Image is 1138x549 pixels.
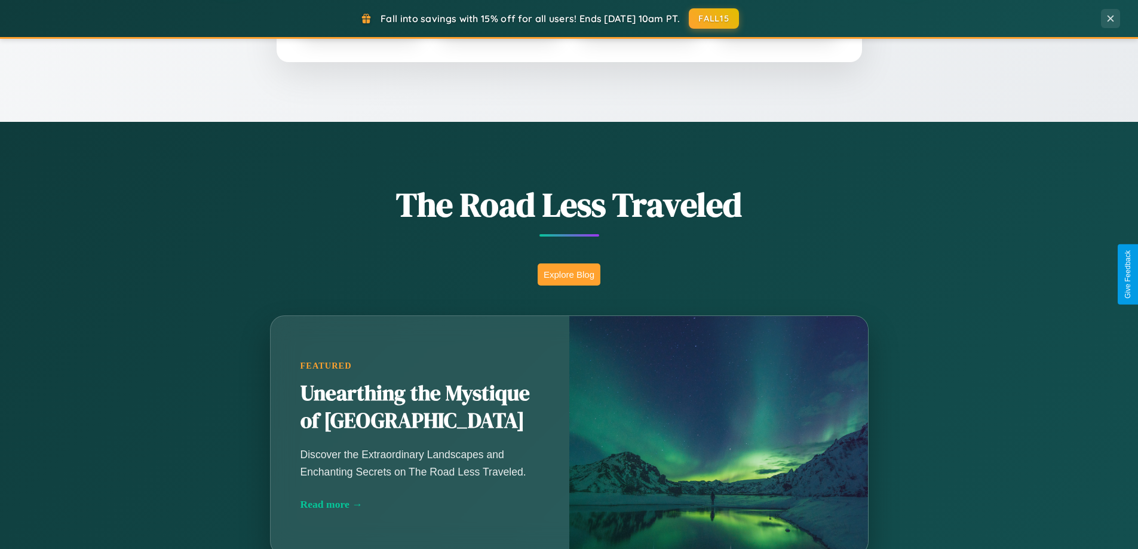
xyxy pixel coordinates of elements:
span: Fall into savings with 15% off for all users! Ends [DATE] 10am PT. [381,13,680,24]
button: FALL15 [689,8,739,29]
h1: The Road Less Traveled [211,182,928,228]
div: Read more → [300,498,539,511]
div: Featured [300,361,539,371]
h2: Unearthing the Mystique of [GEOGRAPHIC_DATA] [300,380,539,435]
div: Give Feedback [1124,250,1132,299]
p: Discover the Extraordinary Landscapes and Enchanting Secrets on The Road Less Traveled. [300,446,539,480]
button: Explore Blog [538,263,600,286]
